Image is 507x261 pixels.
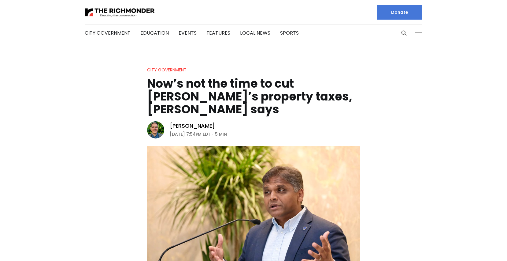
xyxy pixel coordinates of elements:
[85,29,131,36] a: City Government
[240,29,270,36] a: Local News
[475,231,507,261] iframe: portal-trigger
[399,28,409,38] button: Search this site
[377,5,422,20] a: Donate
[170,130,211,138] time: [DATE] 7:54PM EDT
[140,29,169,36] a: Education
[147,67,187,73] a: City Government
[85,7,155,18] img: The Richmonder
[147,77,360,116] h1: Now’s not the time to cut [PERSON_NAME]’s property taxes, [PERSON_NAME] says
[147,121,164,138] img: Graham Moomaw
[215,130,227,138] span: 5 min
[179,29,197,36] a: Events
[206,29,230,36] a: Features
[170,122,215,130] a: [PERSON_NAME]
[280,29,299,36] a: Sports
